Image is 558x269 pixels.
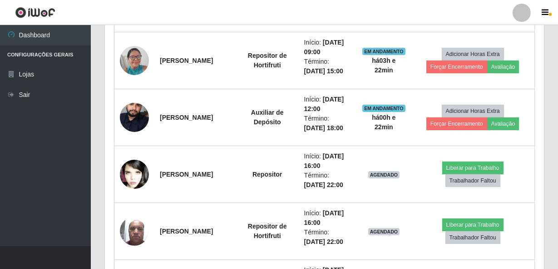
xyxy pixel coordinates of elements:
[445,231,500,244] button: Trabalhador Faltou
[442,105,504,117] button: Adicionar Horas Extra
[372,57,395,74] strong: há 03 h e 22 min
[304,181,343,188] time: [DATE] 22:00
[487,61,519,73] button: Avaliação
[160,57,213,64] strong: [PERSON_NAME]
[304,152,351,171] li: Início:
[442,162,504,174] button: Liberar para Trabalho
[304,228,351,247] li: Término:
[304,152,344,169] time: [DATE] 16:00
[445,174,500,187] button: Trabalhador Faltou
[252,171,282,178] strong: Repositor
[304,209,344,226] time: [DATE] 16:00
[120,152,149,197] img: 1747419867654.jpeg
[304,96,344,112] time: [DATE] 12:00
[362,48,405,55] span: EM ANDAMENTO
[160,228,213,235] strong: [PERSON_NAME]
[160,171,213,178] strong: [PERSON_NAME]
[368,228,400,235] span: AGENDADO
[372,114,395,131] strong: há 00 h e 22 min
[368,171,400,178] span: AGENDADO
[15,7,55,18] img: CoreUI Logo
[442,48,504,61] button: Adicionar Horas Extra
[442,218,504,231] button: Liberar para Trabalho
[304,114,351,133] li: Término:
[120,212,149,250] img: 1659545853333.jpeg
[120,41,149,80] img: 1739199553345.jpeg
[304,238,343,245] time: [DATE] 22:00
[426,61,487,73] button: Forçar Encerramento
[304,57,351,76] li: Término:
[251,109,284,126] strong: Auxiliar de Depósito
[304,67,343,75] time: [DATE] 15:00
[304,208,351,228] li: Início:
[304,39,344,56] time: [DATE] 09:00
[362,105,405,112] span: EM ANDAMENTO
[487,117,519,130] button: Avaliação
[304,95,351,114] li: Início:
[304,124,343,132] time: [DATE] 18:00
[304,171,351,190] li: Término:
[248,223,287,239] strong: Repositor de Hortifruti
[248,52,287,69] strong: Repositor de Hortifruti
[304,38,351,57] li: Início:
[426,117,487,130] button: Forçar Encerramento
[160,114,213,121] strong: [PERSON_NAME]
[120,93,149,142] img: 1736960610041.jpeg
